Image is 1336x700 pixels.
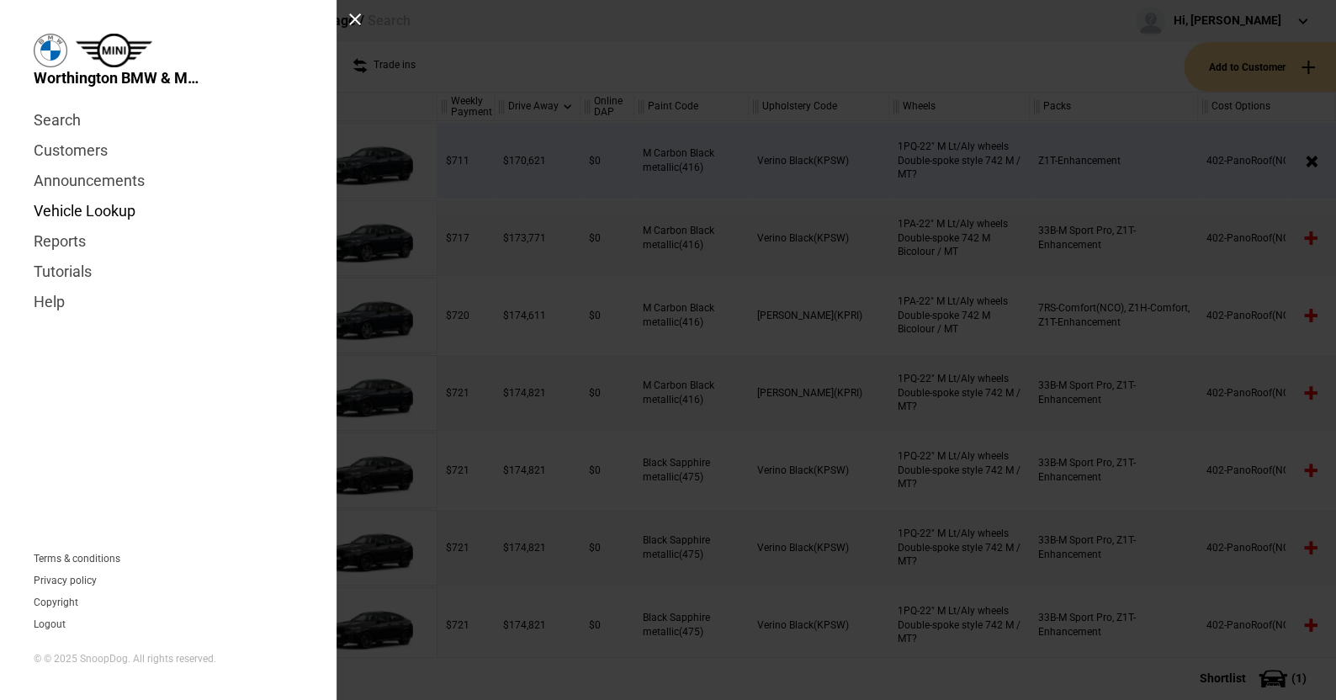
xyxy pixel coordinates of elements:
a: Help [34,287,303,317]
a: Vehicle Lookup [34,196,303,226]
a: Reports [34,226,303,257]
span: Worthington BMW & MINI Garage [34,67,202,88]
button: Logout [34,619,66,629]
a: Customers [34,135,303,166]
a: Copyright [34,597,78,607]
a: Terms & conditions [34,554,120,564]
a: Privacy policy [34,575,97,586]
div: © © 2025 SnoopDog. All rights reserved. [34,652,303,666]
a: Search [34,105,303,135]
a: Tutorials [34,257,303,287]
img: bmw.png [34,34,67,67]
img: mini.png [76,34,152,67]
a: Announcements [34,166,303,196]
